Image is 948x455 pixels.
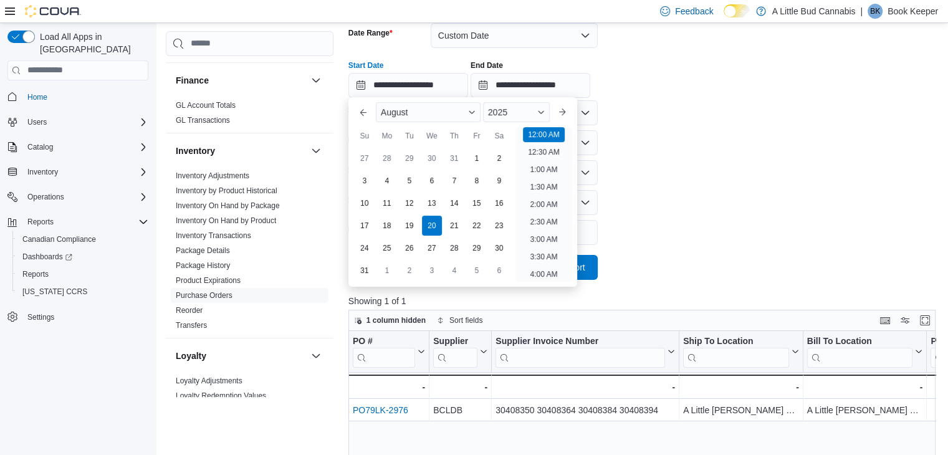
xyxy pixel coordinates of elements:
[467,126,487,146] div: Fr
[355,261,375,280] div: day-31
[349,313,431,328] button: 1 column hidden
[176,216,276,225] a: Inventory On Hand by Product
[22,89,148,105] span: Home
[309,143,323,158] button: Inventory
[807,380,923,395] div: -
[176,321,207,330] a: Transfers
[176,201,280,210] a: Inventory On Hand by Package
[348,60,384,70] label: Start Date
[176,216,276,226] span: Inventory On Hand by Product
[400,171,419,191] div: day-5
[176,74,209,87] h3: Finance
[27,312,54,322] span: Settings
[489,261,509,280] div: day-6
[27,217,54,227] span: Reports
[683,335,789,347] div: Ship To Location
[176,186,277,196] span: Inventory by Product Historical
[22,115,148,130] span: Users
[176,101,236,110] a: GL Account Totals
[17,267,54,282] a: Reports
[353,405,408,415] a: PO79LK-2976
[724,4,750,17] input: Dark Mode
[355,216,375,236] div: day-17
[176,261,230,271] span: Package History
[467,238,487,258] div: day-29
[400,216,419,236] div: day-19
[348,73,468,98] input: Press the down key to enter a popover containing a calendar. Press the escape key to close the po...
[12,266,153,283] button: Reports
[433,335,477,367] div: Supplier
[176,391,266,400] a: Loyalty Redemption Values
[2,308,153,326] button: Settings
[22,252,72,262] span: Dashboards
[377,148,397,168] div: day-28
[22,310,59,325] a: Settings
[376,102,481,122] div: Button. Open the month selector. August is currently selected.
[580,168,590,178] button: Open list of options
[17,284,92,299] a: [US_STATE] CCRS
[2,163,153,181] button: Inventory
[352,380,425,395] div: -
[580,198,590,208] button: Open list of options
[444,216,464,236] div: day-21
[496,403,675,418] div: 30408350 30408364 30408384 30408394
[176,291,232,300] a: Purchase Orders
[12,248,153,266] a: Dashboards
[580,138,590,148] button: Open list of options
[176,261,230,270] a: Package History
[525,249,562,264] li: 3:30 AM
[433,380,487,395] div: -
[12,231,153,248] button: Canadian Compliance
[353,335,415,367] div: PO # URL
[496,335,665,347] div: Supplier Invoice Number
[27,92,47,102] span: Home
[422,148,442,168] div: day-30
[353,335,425,367] button: PO #
[444,126,464,146] div: Th
[355,126,375,146] div: Su
[489,216,509,236] div: day-23
[22,287,87,297] span: [US_STATE] CCRS
[400,126,419,146] div: Tu
[525,180,562,194] li: 1:30 AM
[17,249,148,264] span: Dashboards
[400,193,419,213] div: day-12
[176,186,277,195] a: Inventory by Product Historical
[772,4,856,19] p: A Little Bud Cannabis
[176,350,306,362] button: Loyalty
[176,201,280,211] span: Inventory On Hand by Package
[489,193,509,213] div: day-16
[22,214,148,229] span: Reports
[176,376,242,386] span: Loyalty Adjustments
[467,261,487,280] div: day-5
[377,171,397,191] div: day-4
[355,171,375,191] div: day-3
[433,335,477,347] div: Supplier
[7,83,148,359] nav: Complex example
[807,335,913,367] div: Bill To Location
[683,403,799,418] div: A Little [PERSON_NAME] Rock
[348,295,942,307] p: Showing 1 of 1
[525,162,562,177] li: 1:00 AM
[525,267,562,282] li: 4:00 AM
[176,100,236,110] span: GL Account Totals
[176,391,266,401] span: Loyalty Redemption Values
[176,171,249,181] span: Inventory Adjustments
[377,216,397,236] div: day-18
[489,171,509,191] div: day-9
[489,126,509,146] div: Sa
[422,193,442,213] div: day-13
[432,313,487,328] button: Sort fields
[496,335,665,367] div: Supplier Invoice Number
[309,348,323,363] button: Loyalty
[377,261,397,280] div: day-1
[868,4,883,19] div: Book Keeper
[176,246,230,256] span: Package Details
[471,73,590,98] input: Press the down key to open a popover containing a calendar.
[176,350,206,362] h3: Loyalty
[27,117,47,127] span: Users
[176,376,242,385] a: Loyalty Adjustments
[422,126,442,146] div: We
[683,335,789,367] div: Ship To Location
[515,127,572,282] ul: Time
